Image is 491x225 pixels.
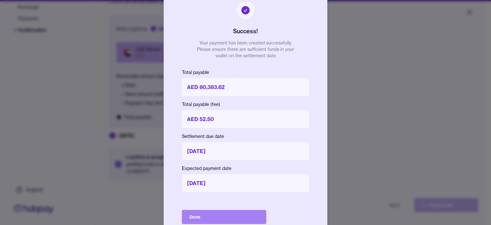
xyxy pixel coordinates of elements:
p: Total payable (fee) [182,101,309,108]
p: Expected payment date [182,165,309,172]
p: AED 52.50 [182,110,309,128]
p: Total payable [182,69,309,76]
h2: Success! [233,27,258,36]
button: Done [182,210,266,224]
p: [DATE] [182,142,309,160]
p: Your payment has been created successfully. Please ensure there are sufficient funds in your wall... [194,40,297,59]
p: [DATE] [182,174,309,192]
p: Settlement due date [182,133,309,140]
p: AED 80,383.62 [182,78,309,96]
